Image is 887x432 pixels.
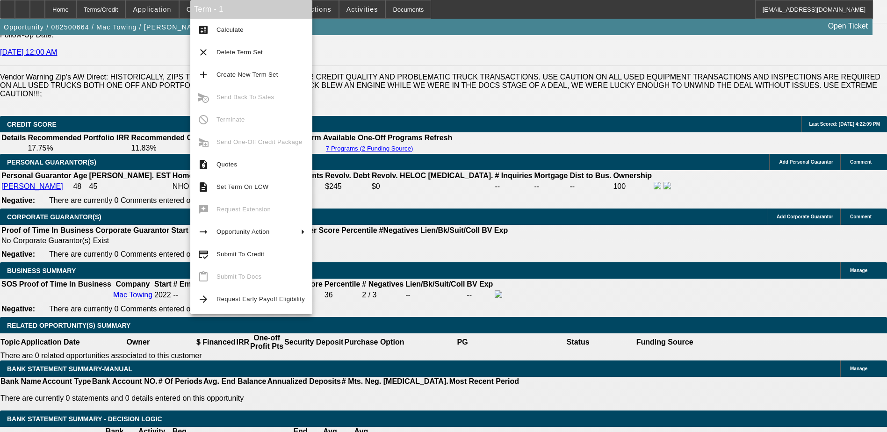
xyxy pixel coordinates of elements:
[1,172,71,180] b: Personal Guarantor
[824,18,872,34] a: Open Ticket
[424,133,453,143] th: Refresh
[362,280,404,288] b: # Negatives
[171,226,188,234] b: Start
[198,181,209,193] mat-icon: description
[850,268,867,273] span: Manage
[663,182,671,189] img: linkedin-icon.png
[1,236,512,245] td: No Corporate Guarantor(s) Exist
[7,322,130,329] span: RELATED OPPORTUNITY(S) SUMMARY
[198,159,209,170] mat-icon: request_quote
[158,377,203,386] th: # Of Periods
[420,226,480,234] b: Lien/Bk/Suit/Coll
[180,0,246,18] button: Credit Package
[850,366,867,371] span: Manage
[216,251,264,258] span: Submit To Credit
[216,71,278,78] span: Create New Term Set
[89,172,171,180] b: [PERSON_NAME]. EST
[187,6,239,13] span: Credit Package
[299,0,339,18] button: Actions
[325,280,360,288] b: Percentile
[636,333,694,351] th: Funding Source
[198,24,209,36] mat-icon: calculate
[325,291,360,299] div: 36
[339,0,385,18] button: Activities
[777,214,833,219] span: Add Corporate Guarantor
[95,226,169,234] b: Corporate Guarantor
[371,181,494,192] td: $0
[323,144,416,152] button: 7 Programs (2 Funding Source)
[198,69,209,80] mat-icon: add
[216,49,263,56] span: Delete Term Set
[42,377,92,386] th: Account Type
[570,181,612,192] td: --
[49,305,247,313] span: There are currently 0 Comments entered on this opportunity
[173,172,241,180] b: Home Owner Since
[154,280,171,288] b: Start
[4,23,205,31] span: Opportunity / 082500664 / Mac Towing / [PERSON_NAME]
[216,183,268,190] span: Set Term On LCW
[534,172,568,180] b: Mortgage
[73,172,87,180] b: Age
[325,181,370,192] td: $245
[495,290,502,298] img: facebook-icon.png
[1,280,18,289] th: SOS
[379,226,419,234] b: #Negatives
[404,333,520,351] th: PG
[1,305,35,313] b: Negative:
[520,333,636,351] th: Status
[1,133,26,143] th: Details
[72,181,87,192] td: 48
[344,333,404,351] th: Purchase Option
[346,6,378,13] span: Activities
[7,415,162,423] span: Bank Statement Summary - Decision Logic
[27,144,130,153] td: 17.75%
[27,133,130,143] th: Recommended Portfolio IRR
[341,226,377,234] b: Percentile
[250,333,284,351] th: One-off Profit Pts
[482,226,508,234] b: BV Exp
[494,181,533,192] td: --
[1,226,94,235] th: Proof of Time In Business
[7,365,132,373] span: BANK STATEMENT SUMMARY-MANUAL
[654,182,661,189] img: facebook-icon.png
[325,172,370,180] b: Revolv. Debt
[196,333,236,351] th: $ Financed
[216,26,244,33] span: Calculate
[1,182,63,190] a: [PERSON_NAME]
[126,0,178,18] button: Application
[7,158,96,166] span: PERSONAL GUARANTOR(S)
[1,250,35,258] b: Negative:
[779,159,833,165] span: Add Personal Guarantor
[19,280,112,289] th: Proof of Time In Business
[236,333,250,351] th: IRR
[1,196,35,204] b: Negative:
[216,161,237,168] span: Quotes
[216,228,270,235] span: Opportunity Action
[613,172,652,180] b: Ownership
[89,181,171,192] td: 45
[20,333,80,351] th: Application Date
[249,280,322,288] b: Paynet Master Score
[133,6,171,13] span: Application
[92,377,158,386] th: Bank Account NO.
[341,377,449,386] th: # Mts. Neg. [MEDICAL_DATA].
[362,291,404,299] div: 2 / 3
[80,333,196,351] th: Owner
[372,172,493,180] b: Revolv. HELOC [MEDICAL_DATA].
[7,121,57,128] span: CREDIT SCORE
[172,181,241,192] td: NHO
[198,226,209,238] mat-icon: arrow_right_alt
[850,159,872,165] span: Comment
[203,377,267,386] th: Avg. End Balance
[216,295,305,302] span: Request Early Payoff Eligibility
[198,47,209,58] mat-icon: clear
[534,181,569,192] td: --
[267,377,341,386] th: Annualized Deposits
[613,181,652,192] td: 100
[49,250,247,258] span: There are currently 0 Comments entered on this opportunity
[495,172,532,180] b: # Inquiries
[49,196,247,204] span: There are currently 0 Comments entered on this opportunity
[7,213,101,221] span: CORPORATE GUARANTOR(S)
[323,133,423,143] th: Available One-Off Programs
[7,267,76,274] span: BUSINESS SUMMARY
